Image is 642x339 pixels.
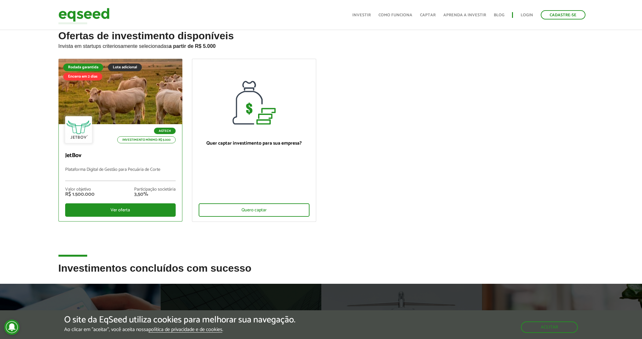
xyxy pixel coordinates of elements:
[352,13,371,17] a: Investir
[192,59,316,222] a: Quer captar investimento para sua empresa? Quero captar
[154,128,176,134] p: Agtech
[65,203,176,217] div: Ver oferta
[58,30,584,59] h2: Ofertas de investimento disponíveis
[378,13,412,17] a: Como funciona
[149,327,222,333] a: política de privacidade e de cookies
[65,187,95,192] div: Valor objetivo
[134,192,176,197] div: 3,50%
[65,192,95,197] div: R$ 1.500.000
[541,10,585,19] a: Cadastre-se
[64,327,295,333] p: Ao clicar em "aceitar", você aceita nossa .
[521,321,578,333] button: Aceitar
[117,136,176,143] p: Investimento mínimo: R$ 5.000
[199,203,310,217] div: Quero captar
[169,43,216,49] strong: a partir de R$ 5.000
[494,13,504,17] a: Blog
[63,64,103,71] div: Rodada garantida
[65,167,176,181] p: Plataforma Digital de Gestão para Pecuária de Corte
[108,64,142,71] div: Lote adicional
[134,187,176,192] div: Participação societária
[58,6,110,23] img: EqSeed
[420,13,436,17] a: Captar
[58,41,584,49] p: Invista em startups criteriosamente selecionadas
[64,315,295,325] h5: O site da EqSeed utiliza cookies para melhorar sua navegação.
[199,140,310,146] p: Quer captar investimento para sua empresa?
[58,59,183,222] a: Rodada garantida Lote adicional Encerra em 2 dias Agtech Investimento mínimo: R$ 5.000 JetBov Pla...
[58,263,584,283] h2: Investimentos concluídos com sucesso
[65,152,176,159] p: JetBov
[521,13,533,17] a: Login
[443,13,486,17] a: Aprenda a investir
[63,73,102,80] div: Encerra em 2 dias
